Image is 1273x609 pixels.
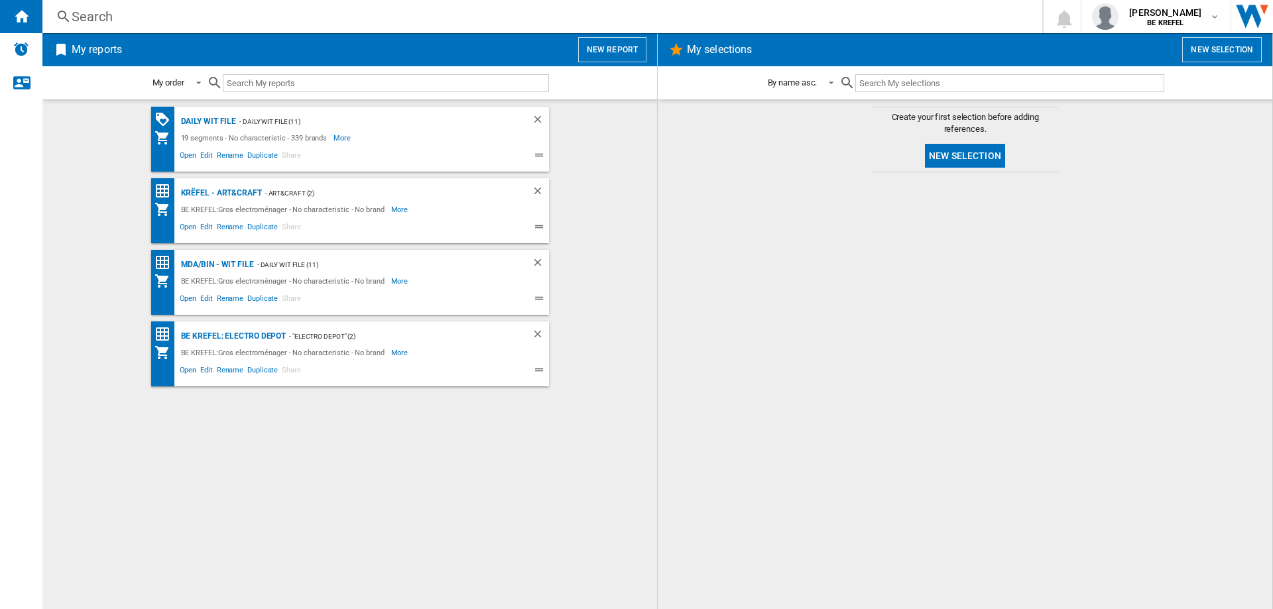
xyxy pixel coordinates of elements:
span: Open [178,364,199,380]
span: More [391,345,410,360]
div: MDA/BIN - WIT file [178,256,254,273]
span: More [391,273,410,289]
span: Rename [215,149,245,165]
div: My Assortment [154,130,178,146]
div: Price Matrix [154,326,178,343]
div: Delete [532,256,549,273]
button: New selection [925,144,1005,168]
img: profile.jpg [1092,3,1119,30]
div: My Assortment [154,201,178,217]
div: My Assortment [154,345,178,360]
span: Edit [198,292,215,308]
span: Share [280,221,303,237]
button: New report [578,37,646,62]
button: New selection [1182,37,1262,62]
h2: My selections [684,37,755,62]
span: Open [178,221,199,237]
span: Create your first selection before adding references. [873,111,1058,135]
span: [PERSON_NAME] [1129,6,1201,19]
span: Share [280,149,303,165]
div: Search [72,7,1008,26]
span: Rename [215,364,245,380]
div: - Daily WIT file (11) [254,256,505,273]
div: Delete [532,328,549,345]
div: BE KREFEL:Gros electroménager - No characteristic - No brand [178,201,391,217]
span: Rename [215,292,245,308]
div: - Daily WIT file (11) [236,113,505,130]
span: Duplicate [245,292,280,308]
b: BE KREFEL [1147,19,1183,27]
span: Duplicate [245,221,280,237]
div: BE KREFEL: Electro depot [178,328,286,345]
span: More [391,201,410,217]
span: Share [280,364,303,380]
input: Search My reports [223,74,549,92]
div: - Art&Craft (2) [262,185,505,201]
h2: My reports [69,37,125,62]
div: By name asc. [768,78,818,87]
span: Edit [198,149,215,165]
input: Search My selections [855,74,1164,92]
span: Edit [198,221,215,237]
span: Rename [215,221,245,237]
img: alerts-logo.svg [13,41,29,57]
div: My order [152,78,184,87]
div: Daily WIT file [178,113,237,130]
div: - "Electro depot" (2) [286,328,505,345]
span: Edit [198,364,215,380]
span: Open [178,149,199,165]
div: Price Matrix [154,254,178,271]
div: Price Matrix [154,183,178,199]
div: BE KREFEL:Gros electroménager - No characteristic - No brand [178,273,391,289]
div: Delete [532,185,549,201]
div: 19 segments - No characteristic - 339 brands [178,130,334,146]
div: Delete [532,113,549,130]
span: Duplicate [245,149,280,165]
div: PROMOTIONS Matrix [154,111,178,128]
span: Share [280,292,303,308]
div: BE KREFEL:Gros electroménager - No characteristic - No brand [178,345,391,360]
div: Krëfel - Art&Craft [178,185,262,201]
span: Duplicate [245,364,280,380]
span: Open [178,292,199,308]
span: More [333,130,353,146]
div: My Assortment [154,273,178,289]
